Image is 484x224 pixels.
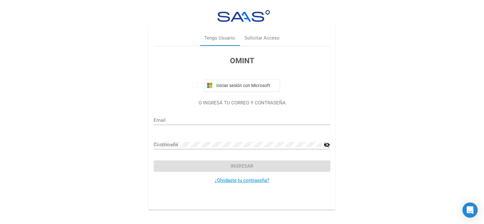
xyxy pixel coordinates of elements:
[215,177,269,183] a: ¿Olvidaste tu contraseña?
[204,35,235,42] div: Tengo Usuario
[154,99,330,107] p: O INGRESÁ TU CORREO Y CONTRASEÑA
[231,163,253,169] span: Ingresar
[154,55,330,66] h3: OMINT
[245,35,280,42] div: Solicitar Acceso
[462,202,478,218] div: Open Intercom Messenger
[324,141,330,149] mat-icon: visibility_off
[204,79,280,92] button: Iniciar sesión con Microsoft
[215,83,277,88] span: Iniciar sesión con Microsoft
[154,160,330,172] button: Ingresar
